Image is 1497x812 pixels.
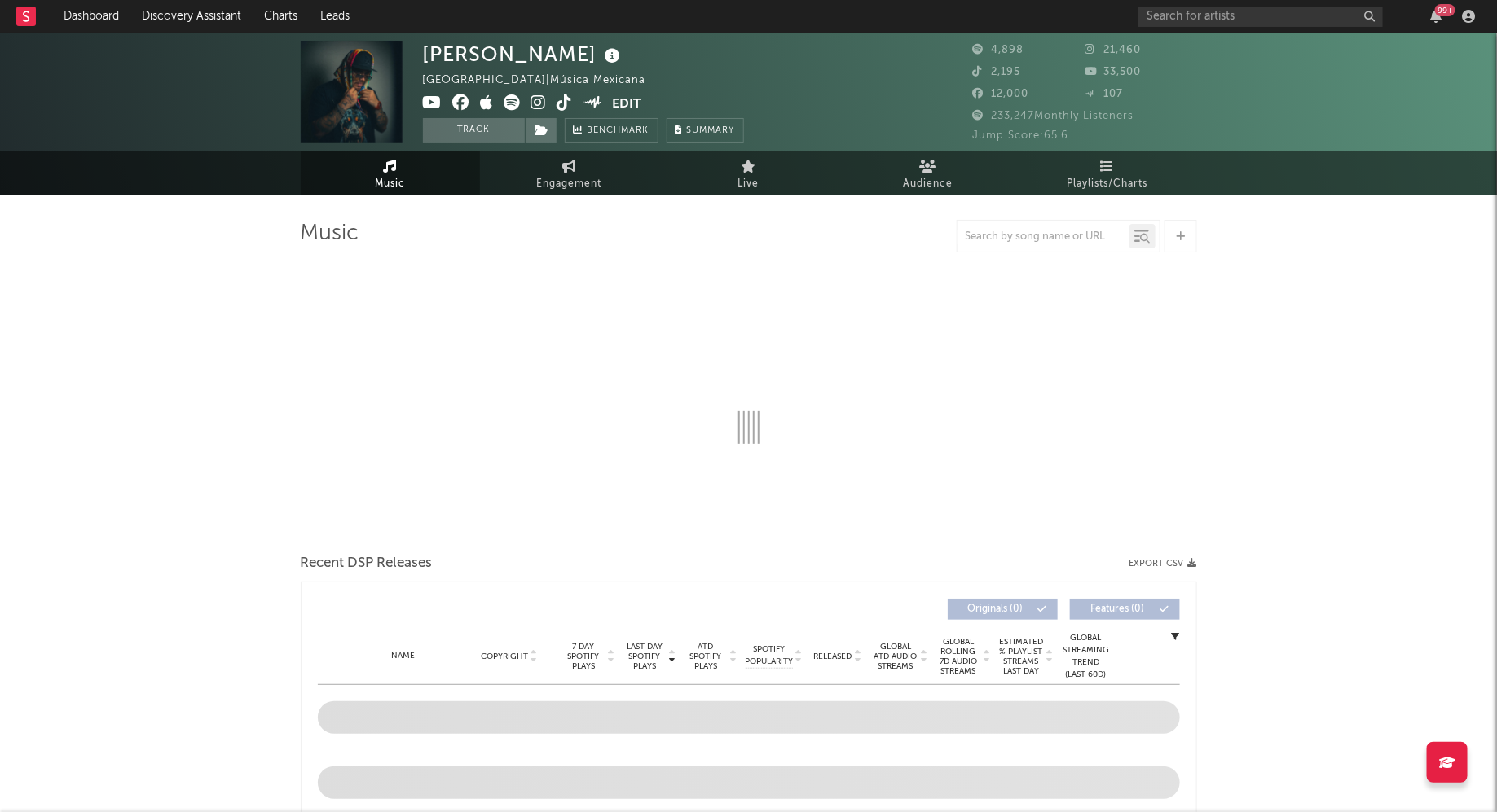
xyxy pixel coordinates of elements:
span: 233,247 Monthly Listeners [973,111,1134,121]
span: Last Day Spotify Plays [623,642,667,671]
div: [GEOGRAPHIC_DATA] | Música Mexicana [423,71,665,90]
span: Music [375,174,405,194]
span: Jump Score: 65.6 [973,130,1069,141]
span: 7 Day Spotify Plays [562,642,605,671]
input: Search for artists [1138,7,1383,27]
span: Recent DSP Releases [301,554,433,573]
span: Released [814,652,852,661]
div: Global Streaming Trend (Last 60D) [1062,632,1111,681]
span: 21,460 [1085,45,1141,55]
span: 12,000 [973,89,1029,99]
span: Copyright [481,652,528,661]
a: Engagement [480,151,659,195]
span: Global Rolling 7D Audio Streams [936,637,981,676]
span: 4,898 [973,45,1024,55]
span: 2,195 [973,67,1021,77]
span: ATD Spotify Plays [685,642,728,671]
button: Originals(0) [948,599,1058,620]
span: Benchmark [588,121,649,141]
button: Export CSV [1129,559,1197,568]
span: 33,500 [1085,67,1141,77]
span: Estimated % Playlist Streams Last Day [999,637,1044,676]
span: Summary [687,126,735,135]
div: Name [350,650,457,662]
span: Audience [903,174,953,194]
span: Global ATD Audio Streams [874,642,918,671]
a: Benchmark [565,118,658,143]
a: Live [659,151,839,195]
button: Summary [667,118,744,143]
div: [PERSON_NAME] [423,41,625,68]
span: Spotify Popularity [745,643,793,668]
span: 107 [1085,89,1123,99]
a: Playlists/Charts [1018,151,1197,195]
input: Search by song name or URL [958,230,1129,244]
a: Music [301,151,480,195]
button: Features(0) [1070,599,1180,620]
button: 99+ [1430,10,1442,23]
span: Features ( 0 ) [1081,604,1156,614]
span: Originals ( 0 ) [958,604,1033,614]
span: Playlists/Charts [1067,174,1147,194]
button: Edit [612,94,641,115]
span: Engagement [537,174,602,194]
button: Track [423,118,525,143]
a: Audience [839,151,1018,195]
div: 99 + [1435,4,1455,16]
span: Live [738,174,760,194]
